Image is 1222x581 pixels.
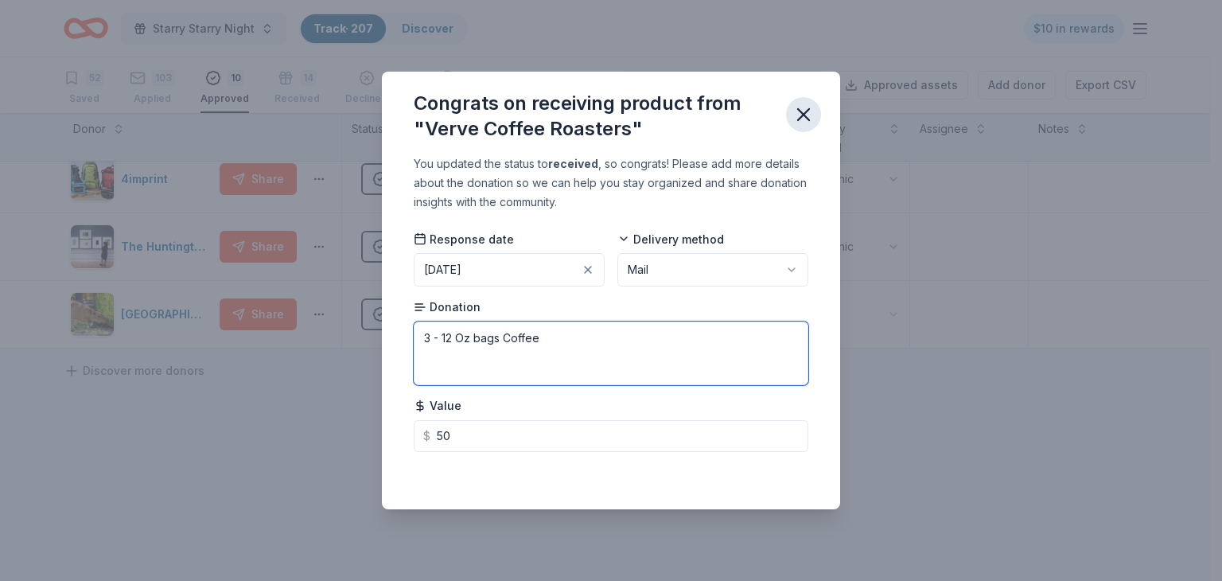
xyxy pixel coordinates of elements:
div: You updated the status to , so congrats! Please add more details about the donation so we can hel... [414,154,808,212]
span: Delivery method [617,232,724,248]
span: Value [414,398,461,414]
div: Congrats on receiving product from "Verve Coffee Roasters" [414,91,773,142]
span: Donation [414,299,481,315]
textarea: 3 - 12 Oz bags Coffee [414,322,808,385]
div: [DATE] [424,260,461,279]
span: Response date [414,232,514,248]
b: received [548,157,598,170]
button: [DATE] [414,253,605,287]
